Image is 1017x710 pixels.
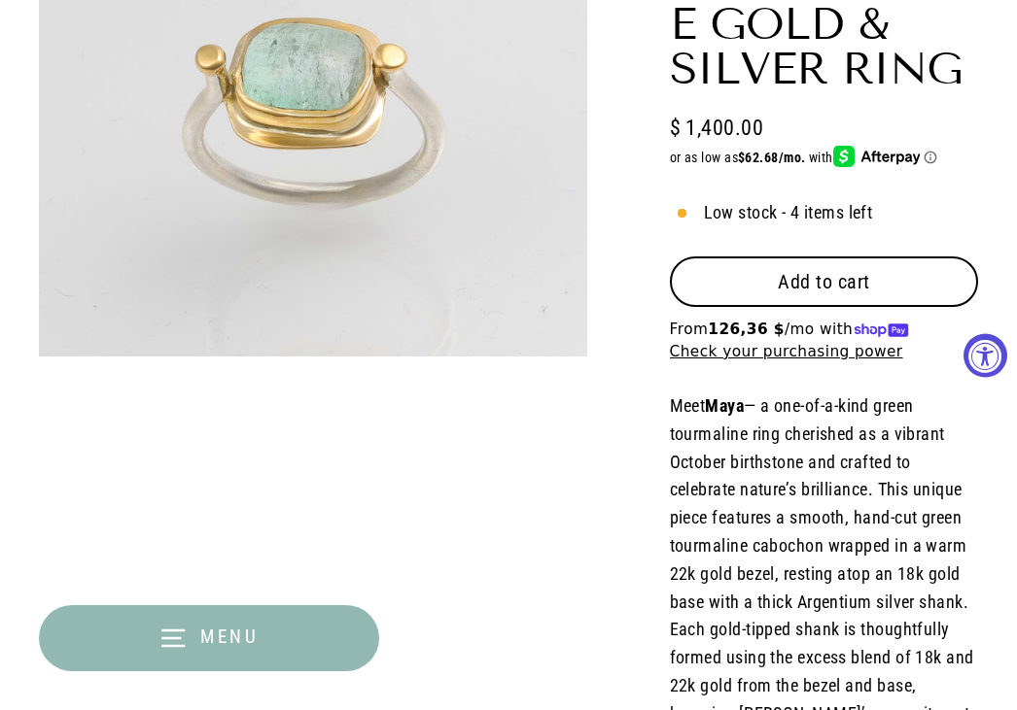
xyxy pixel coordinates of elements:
strong: Maya [705,395,744,416]
button: Add to cart [670,256,978,307]
span: Low stock - 4 items left [704,199,873,227]
button: Accessibility Widget, click to open [964,333,1007,377]
span: $ 1,400.00 [670,111,764,145]
span: Menu [200,625,260,648]
button: Menu [39,605,379,671]
span: Add to cart [778,270,870,293]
